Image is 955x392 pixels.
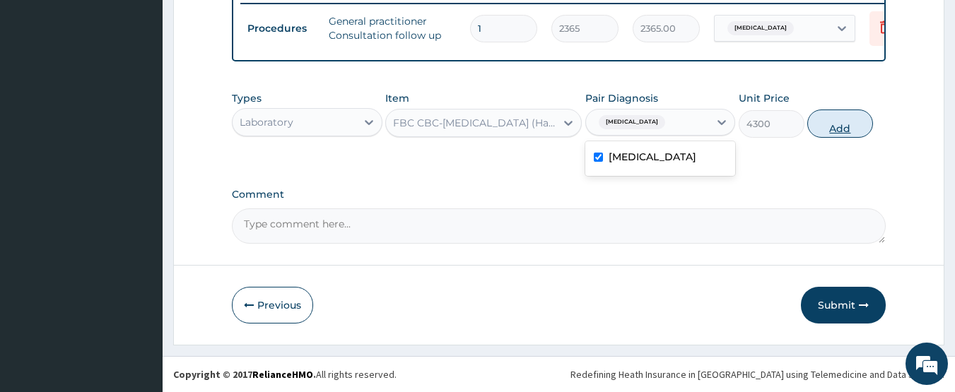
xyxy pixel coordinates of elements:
div: Laboratory [240,115,293,129]
div: FBC CBC-[MEDICAL_DATA] (Haemogram) - [Blood] [393,116,557,130]
a: RelianceHMO [252,368,313,381]
button: Previous [232,287,313,323]
footer: All rights reserved. [163,356,955,392]
strong: Copyright © 2017 . [173,368,316,381]
label: Types [232,93,262,105]
span: We're online! [82,110,195,253]
label: [MEDICAL_DATA] [609,150,696,164]
div: Chat with us now [74,79,238,97]
span: [MEDICAL_DATA] [727,21,794,35]
td: Procedures [240,16,322,42]
td: General practitioner Consultation follow up [322,7,463,49]
img: d_794563401_company_1708531726252_794563401 [26,71,57,106]
div: Minimize live chat window [232,7,266,41]
div: Redefining Heath Insurance in [GEOGRAPHIC_DATA] using Telemedicine and Data Science! [570,367,944,381]
button: Add [807,109,873,138]
label: Pair Diagnosis [585,91,658,105]
button: Submit [801,287,886,323]
span: [MEDICAL_DATA] [599,115,665,129]
label: Comment [232,189,886,201]
textarea: Type your message and hit 'Enter' [7,251,269,300]
label: Item [385,91,409,105]
label: Unit Price [739,91,790,105]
